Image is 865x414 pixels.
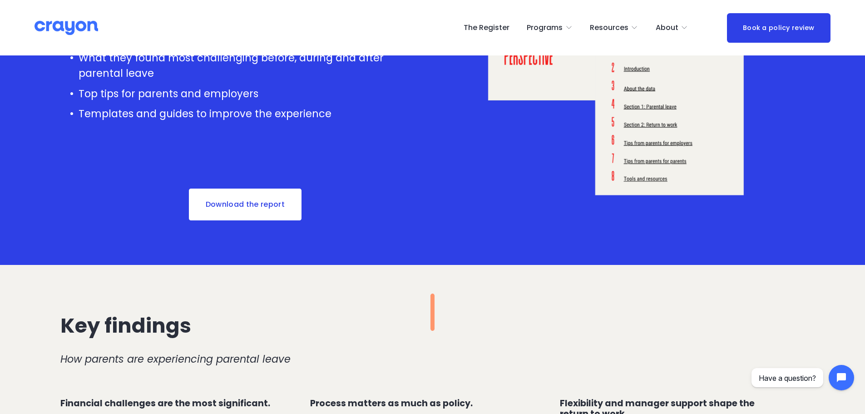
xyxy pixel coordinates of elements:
[35,20,98,36] img: Crayon
[656,20,688,35] a: folder dropdown
[79,106,399,122] p: Templates and guides to improve the experience
[656,21,678,35] span: About
[527,20,573,35] a: folder dropdown
[727,13,830,43] a: Book a policy review
[79,50,399,81] p: What they found most challenging before, during and after parental leave
[60,311,191,340] span: Key findings
[188,188,302,221] a: Download the report
[310,397,473,409] span: Process matters as much as policy.
[60,397,270,409] span: Financial challenges are the most significant.
[527,21,563,35] span: Programs
[60,352,291,366] em: How parents are experiencing parental leave
[79,86,399,102] p: Top tips for parents and employers
[590,20,638,35] a: folder dropdown
[464,20,509,35] a: The Register
[590,21,628,35] span: Resources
